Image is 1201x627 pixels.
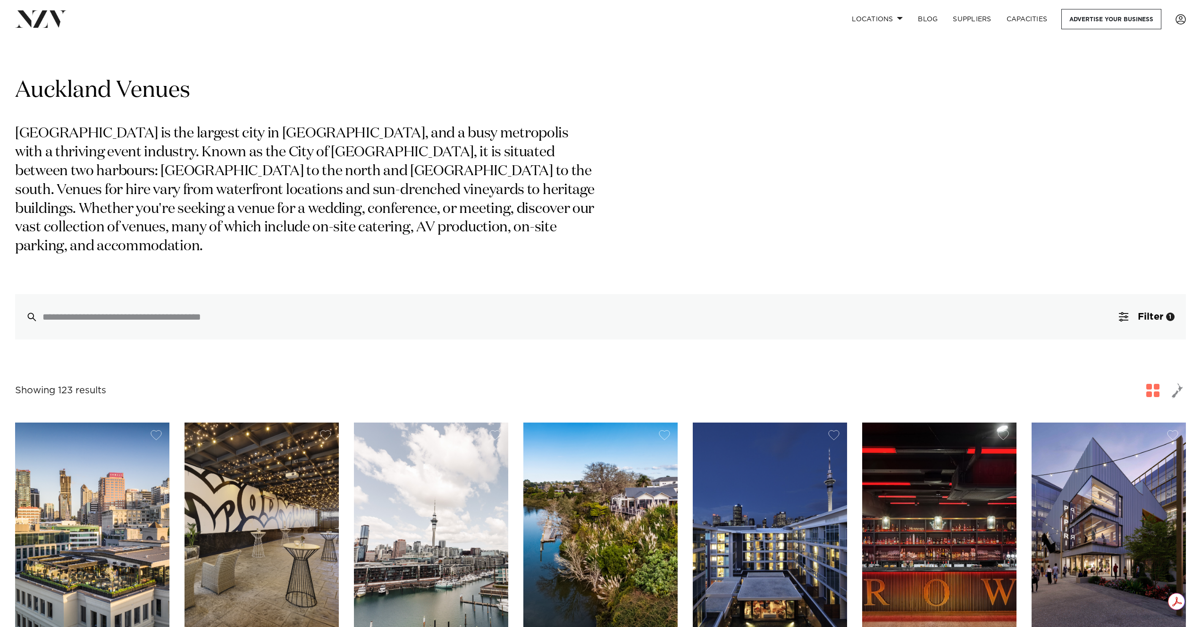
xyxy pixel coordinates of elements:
[15,383,106,398] div: Showing 123 results
[1108,294,1186,339] button: Filter1
[910,9,945,29] a: BLOG
[15,125,598,256] p: [GEOGRAPHIC_DATA] is the largest city in [GEOGRAPHIC_DATA], and a busy metropolis with a thriving...
[15,10,67,27] img: nzv-logo.png
[844,9,910,29] a: Locations
[15,76,1186,106] h1: Auckland Venues
[1138,312,1163,322] span: Filter
[999,9,1055,29] a: Capacities
[945,9,999,29] a: SUPPLIERS
[1166,313,1175,321] div: 1
[1061,9,1161,29] a: Advertise your business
